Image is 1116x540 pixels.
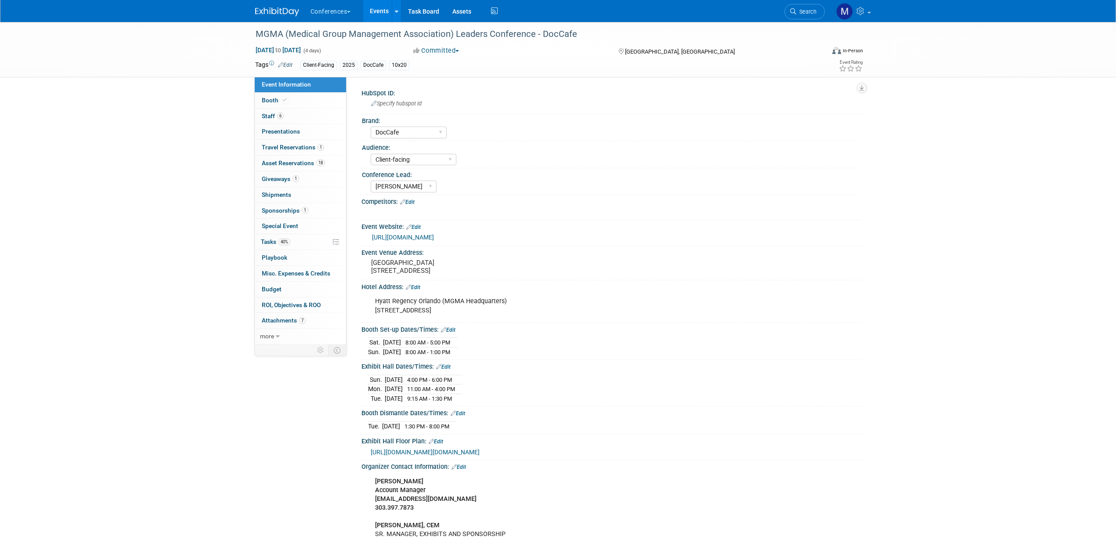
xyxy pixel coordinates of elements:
[255,282,346,297] a: Budget
[385,375,403,384] td: [DATE]
[406,284,420,290] a: Edit
[383,338,401,348] td: [DATE]
[255,203,346,218] a: Sponsorships1
[361,460,861,471] div: Organizer Contact Information:
[262,159,325,167] span: Asset Reservations
[625,48,735,55] span: [GEOGRAPHIC_DATA], [GEOGRAPHIC_DATA]
[262,128,300,135] span: Presentations
[340,61,358,70] div: 2025
[255,156,346,171] a: Asset Reservations18
[262,286,282,293] span: Budget
[262,144,324,151] span: Travel Reservations
[361,323,861,334] div: Booth Set-up Dates/Times:
[255,297,346,313] a: ROI, Objectives & ROO
[773,46,863,59] div: Event Format
[361,61,386,70] div: DocCafe
[832,47,841,54] img: Format-Inperson.png
[253,26,812,42] div: MGMA (Medical Group Management Association) Leaders Conference - DocCafe
[407,377,452,383] span: 4:00 PM - 6:00 PM
[278,239,290,245] span: 40%
[368,384,385,394] td: Mon.
[407,395,452,402] span: 9:15 AM - 1:30 PM
[328,344,346,356] td: Toggle Event Tabs
[839,60,863,65] div: Event Rating
[282,98,287,102] i: Booth reservation complete
[299,317,306,324] span: 7
[255,250,346,265] a: Playbook
[255,218,346,234] a: Special Event
[261,238,290,245] span: Tasks
[255,60,293,70] td: Tags
[262,175,299,182] span: Giveaways
[302,207,308,214] span: 1
[371,259,560,275] pre: [GEOGRAPHIC_DATA] [STREET_ADDRESS]
[451,410,465,417] a: Edit
[361,195,861,207] div: Competitors:
[375,478,477,511] b: [PERSON_NAME] Account Manager [EMAIL_ADDRESS][DOMAIN_NAME] 303.397.7873
[796,8,816,15] span: Search
[368,375,385,384] td: Sun.
[368,422,382,431] td: Tue.
[255,93,346,108] a: Booth
[262,112,284,120] span: Staff
[361,220,861,232] div: Event Website:
[382,422,400,431] td: [DATE]
[255,124,346,139] a: Presentations
[361,246,861,257] div: Event Venue Address:
[385,384,403,394] td: [DATE]
[842,47,863,54] div: In-Person
[406,224,421,230] a: Edit
[255,46,301,54] span: [DATE] [DATE]
[405,423,449,430] span: 1:30 PM - 8:00 PM
[255,140,346,155] a: Travel Reservations1
[255,7,299,16] img: ExhibitDay
[262,270,330,277] span: Misc. Expenses & Credits
[260,333,274,340] span: more
[262,301,321,308] span: ROI, Objectives & ROO
[262,317,306,324] span: Attachments
[293,175,299,182] span: 1
[372,234,434,241] a: [URL][DOMAIN_NAME]
[255,187,346,203] a: Shipments
[313,344,329,356] td: Personalize Event Tab Strip
[255,109,346,124] a: Staff6
[255,171,346,187] a: Giveaways1
[371,449,480,456] a: [URL][DOMAIN_NAME][DOMAIN_NAME]
[316,159,325,166] span: 18
[278,62,293,68] a: Edit
[255,329,346,344] a: more
[362,141,857,152] div: Audience:
[277,112,284,119] span: 6
[451,464,466,470] a: Edit
[368,347,383,356] td: Sun.
[255,313,346,328] a: Attachments7
[371,100,422,107] span: Specify hubspot id
[262,97,289,104] span: Booth
[361,406,861,418] div: Booth Dismantle Dates/Times:
[836,3,853,20] img: Marygrace LeGros
[405,339,450,346] span: 8:00 AM - 5:00 PM
[262,191,291,198] span: Shipments
[318,144,324,151] span: 1
[255,266,346,281] a: Misc. Expenses & Credits
[262,207,308,214] span: Sponsorships
[429,439,443,445] a: Edit
[262,222,298,229] span: Special Event
[368,338,383,348] td: Sat.
[441,327,455,333] a: Edit
[361,280,861,292] div: Hotel Address:
[369,293,765,319] div: Hyatt Regency Orlando (MGMA Headquarters) [STREET_ADDRESS]
[362,114,857,125] div: Brand:
[303,48,321,54] span: (4 days)
[407,386,455,392] span: 11:00 AM - 4:00 PM
[262,81,311,88] span: Event Information
[274,47,282,54] span: to
[436,364,451,370] a: Edit
[361,435,861,446] div: Exhibit Hall Floor Plan:
[385,394,403,403] td: [DATE]
[262,254,287,261] span: Playbook
[400,199,415,205] a: Edit
[362,168,857,179] div: Conference Lead:
[361,360,861,371] div: Exhibit Hall Dates/Times:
